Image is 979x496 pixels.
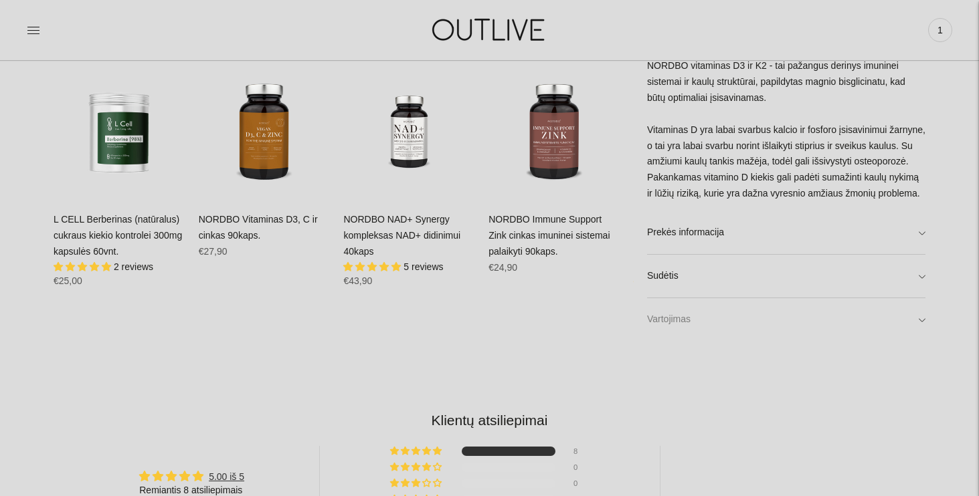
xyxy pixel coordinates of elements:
span: 2 reviews [114,261,153,272]
a: 5.00 iš 5 [209,471,244,482]
a: NORDBO Vitaminas D3, C ir cinkas 90kaps. [199,214,318,241]
a: NORDBO NAD+ Synergy kompleksas NAD+ didinimui 40kaps [343,67,475,199]
span: 5 reviews [404,261,443,272]
span: €43,90 [343,275,372,286]
a: NORDBO Immune Support Zink cinkas imuninei sistemai palaikyti 90kaps. [488,67,620,199]
a: NORDBO Vitaminas D3, C ir cinkas 90kaps. [199,67,331,199]
a: Sudėtis [647,255,925,297]
a: 1 [928,15,952,45]
span: 5.00 stars [54,261,114,272]
a: L CELL Berberinas (natūralus) cukraus kiekio kontrolei 300mg kapsulės 60vnt. [54,214,182,257]
a: NORDBO NAD+ Synergy kompleksas NAD+ didinimui 40kaps [343,214,460,257]
span: 1 [931,21,950,39]
h2: Klientų atsiliepimai [64,410,915,430]
div: Average rating is 5.00 stars [139,469,244,484]
span: €27,90 [199,246,228,257]
div: 8 [573,447,590,456]
p: NORDBO vitaminas D3 ir K2 - tai pažangus derinys imuninei sistemai ir kaulų struktūrai, papildyta... [647,58,925,202]
img: OUTLIVE [406,7,573,53]
div: 100% (8) reviews with 5 star rating [390,447,444,456]
a: Vartojimas [647,298,925,341]
a: NORDBO Immune Support Zink cinkas imuninei sistemai palaikyti 90kaps. [488,214,610,257]
span: 5.00 stars [343,261,404,272]
span: €25,00 [54,275,82,286]
span: €24,90 [488,262,517,273]
a: Prekės informacija [647,211,925,254]
a: L CELL Berberinas (natūralus) cukraus kiekio kontrolei 300mg kapsulės 60vnt. [54,67,185,199]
